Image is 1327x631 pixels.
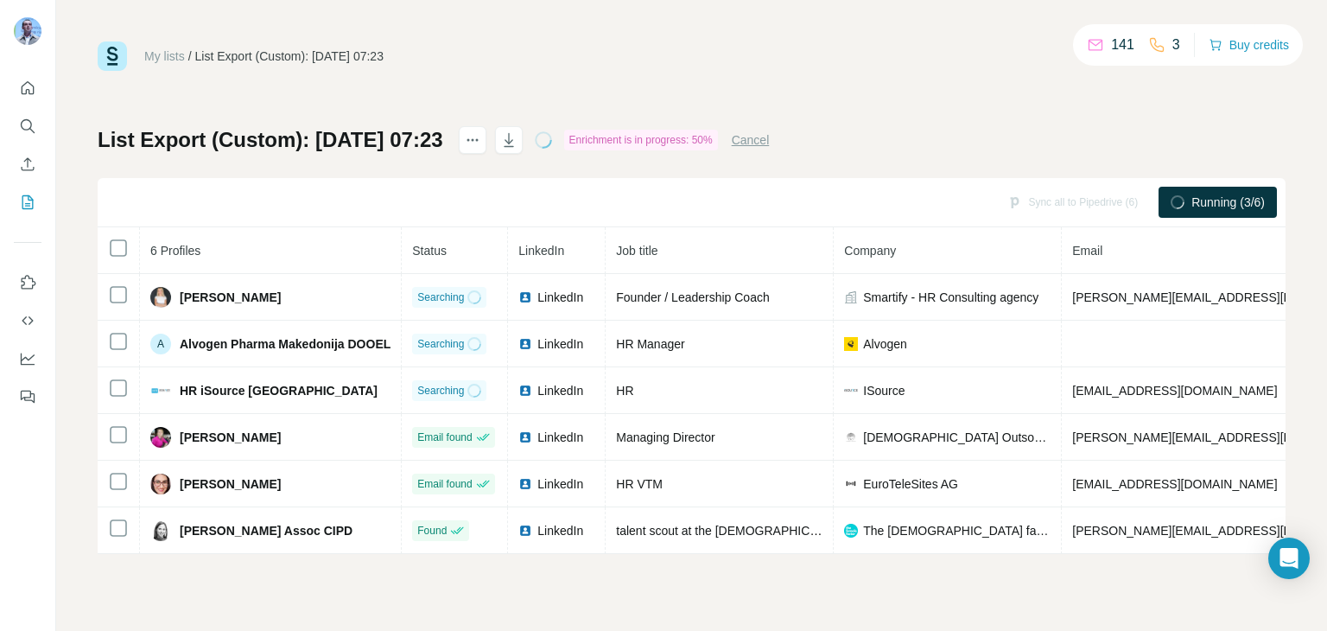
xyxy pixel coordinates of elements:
[180,475,281,493] span: [PERSON_NAME]
[616,384,633,398] span: HR
[537,289,583,306] span: LinkedIn
[14,149,41,180] button: Enrich CSV
[14,267,41,298] button: Use Surfe on LinkedIn
[616,290,769,304] span: Founder / Leadership Coach
[518,337,532,351] img: LinkedIn logo
[14,381,41,412] button: Feedback
[459,126,486,154] button: actions
[180,335,390,353] span: Alvogen Pharma Makedonija DOOEL
[417,476,472,492] span: Email found
[14,73,41,104] button: Quick start
[417,290,464,305] span: Searching
[150,380,171,401] img: Avatar
[195,48,384,65] div: List Export (Custom): [DATE] 07:23
[14,343,41,374] button: Dashboard
[417,336,464,352] span: Searching
[150,287,171,308] img: Avatar
[518,524,532,538] img: LinkedIn logo
[14,305,41,336] button: Use Surfe API
[616,244,657,258] span: Job title
[150,474,171,494] img: Avatar
[144,49,185,63] a: My lists
[417,383,464,398] span: Searching
[732,131,770,149] button: Cancel
[14,111,41,142] button: Search
[417,523,447,539] span: Found
[180,429,281,446] span: [PERSON_NAME]
[180,289,281,306] span: [PERSON_NAME]
[14,187,41,218] button: My lists
[417,430,472,445] span: Email found
[150,334,171,354] div: A
[518,430,532,444] img: LinkedIn logo
[616,477,663,491] span: HR VTM
[1072,384,1277,398] span: [EMAIL_ADDRESS][DOMAIN_NAME]
[863,475,958,493] span: EuroTeleSites AG
[863,522,1051,539] span: The [DEMOGRAPHIC_DATA] factor
[844,337,858,351] img: company-logo
[188,48,192,65] li: /
[412,244,447,258] span: Status
[1268,538,1310,579] div: Open Intercom Messenger
[844,244,896,258] span: Company
[863,382,905,399] span: ISource
[1209,33,1289,57] button: Buy credits
[537,522,583,539] span: LinkedIn
[518,477,532,491] img: LinkedIn logo
[150,520,171,541] img: Avatar
[518,290,532,304] img: LinkedIn logo
[1072,477,1277,491] span: [EMAIL_ADDRESS][DOMAIN_NAME]
[1172,35,1180,55] p: 3
[844,524,858,538] img: company-logo
[14,17,41,45] img: Avatar
[1191,194,1265,211] span: Running (3/6)
[537,382,583,399] span: LinkedIn
[518,244,564,258] span: LinkedIn
[518,384,532,398] img: LinkedIn logo
[1072,244,1102,258] span: Email
[98,41,127,71] img: Surfe Logo
[150,427,171,448] img: Avatar
[180,382,378,399] span: HR iSource [GEOGRAPHIC_DATA]
[844,430,858,444] img: company-logo
[863,289,1038,306] span: Smartify - HR Consulting agency
[616,524,884,538] span: talent scout at the [DEMOGRAPHIC_DATA] factor
[863,335,907,353] span: Alvogen
[616,337,684,351] span: HR Manager
[537,429,583,446] span: LinkedIn
[564,130,718,150] div: Enrichment is in progress: 50%
[1111,35,1134,55] p: 141
[150,244,200,258] span: 6 Profiles
[616,430,714,444] span: Managing Director
[537,475,583,493] span: LinkedIn
[180,522,352,539] span: [PERSON_NAME] Assoc CIPD
[863,429,1051,446] span: [DEMOGRAPHIC_DATA] Outsource
[844,384,858,398] img: company-logo
[98,126,443,154] h1: List Export (Custom): [DATE] 07:23
[844,479,858,488] img: company-logo
[537,335,583,353] span: LinkedIn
